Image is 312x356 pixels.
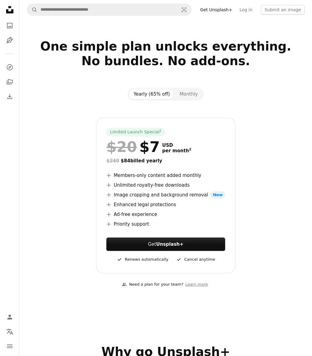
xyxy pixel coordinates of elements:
button: GetUnsplash+ [106,238,225,251]
a: Learn more [183,280,210,290]
li: Ad-free experience [106,211,225,218]
sup: 2 [189,147,191,151]
a: Collections [4,76,16,88]
button: Language [4,326,16,338]
button: Search Unsplash [27,4,37,16]
a: 2 [188,148,193,153]
div: Need a plan for your team? [122,281,183,288]
span: $240 [106,158,119,164]
button: Menu [4,340,16,352]
li: Members-only content added monthly [106,172,225,179]
button: Submit an image [261,5,305,15]
a: Explore [4,61,16,73]
form: Find visuals sitewide [27,4,192,16]
div: Limited Launch Special [106,128,165,136]
span: USD [162,143,191,148]
div: Cancel anytime [176,256,215,263]
span: New [211,191,225,199]
a: Home — Unsplash [4,4,16,17]
button: Visual search [177,4,191,16]
a: Log in [236,5,256,15]
a: 1 [158,129,163,135]
a: Get Unsplash+ [197,5,236,15]
a: Download History [4,90,16,103]
li: Enhanced legal protections [106,201,225,208]
button: Yearly (65% off) [129,89,175,99]
li: Image cropping and background removal [106,191,225,199]
li: Priority support [106,220,225,228]
a: Log in / Sign up [4,311,16,323]
div: $84 billed yearly [106,157,225,164]
a: Photos [4,19,16,32]
li: Unlimited royalty-free downloads [106,182,225,189]
div: Renews automatically [116,256,168,263]
sup: 1 [160,129,162,132]
h2: One simple plan unlocks everything. No bundles. No add-ons. [27,39,305,83]
span: $20 [106,139,137,155]
div: $7 [106,139,160,155]
button: Monthly [175,89,203,99]
span: per month [162,148,191,153]
a: Illustrations [4,34,16,46]
strong: Unsplash+ [156,241,183,247]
